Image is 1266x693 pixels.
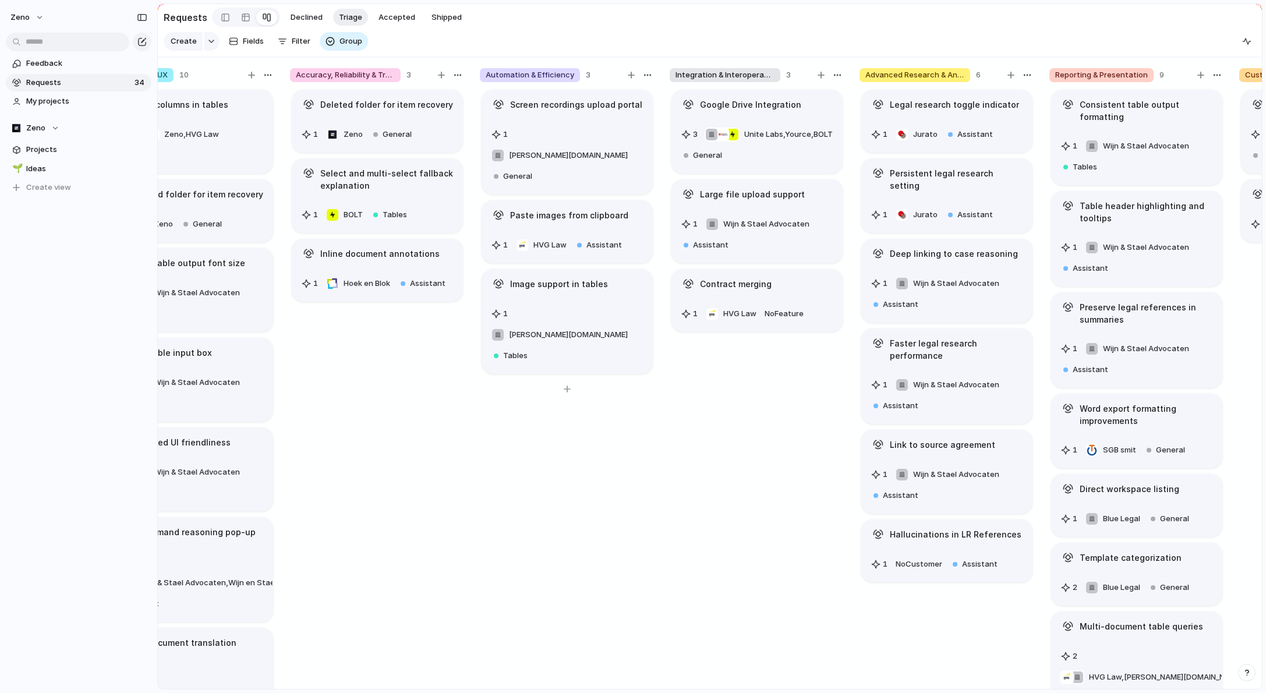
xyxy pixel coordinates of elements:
[503,239,508,251] span: 1
[1103,343,1189,355] span: Wijn & Stael Advocaten
[154,377,240,388] span: Wijn & Stael Advocaten
[344,278,390,289] span: Hoek en Blok
[489,125,511,144] button: 1
[489,346,533,365] button: Tables
[1051,191,1222,287] div: Table header highlighting and tooltips1Wijn & Stael AdvocatenAssistant
[723,218,809,230] span: Wijn & Stael Advocaten
[1073,364,1108,376] span: Assistant
[171,36,197,47] span: Create
[913,129,938,140] span: Jurato
[1080,551,1182,564] h1: Template categorization
[896,559,942,568] span: No Customer
[1080,620,1203,633] h1: Multi-document table queries
[130,98,228,111] h1: Move columns in tables
[1073,161,1097,173] span: Tables
[26,163,147,175] span: Ideas
[6,55,151,72] a: Feedback
[943,206,998,224] button: Assistant
[410,278,445,289] span: Assistant
[893,376,1002,394] button: Wijn & Stael Advocaten
[340,36,362,47] span: Group
[1080,98,1212,123] h1: Consistent table output formatting
[883,469,887,480] span: 1
[678,125,701,144] button: 3
[130,436,231,449] h1: Improved UI friendliness
[102,179,273,242] div: Deleted folder for item recoveryZenoGeneral
[861,239,1032,323] div: Deep linking to case reasoning1Wijn & Stael AdvocatenAssistant
[700,188,805,201] h1: Large file upload support
[913,379,999,391] span: Wijn & Stael Advocaten
[5,8,50,27] button: Zeno
[957,209,993,221] span: Assistant
[292,239,463,302] div: Inline document annotations1Hoek en BlokAssistant
[957,129,993,140] span: Assistant
[133,463,243,482] button: Wijn & Stael Advocaten
[1073,513,1077,525] span: 1
[1073,140,1077,152] span: 1
[510,278,608,291] h1: Image support in tables
[890,337,1023,362] h1: Faster legal research performance
[890,248,1018,260] h1: Deep linking to case reasoning
[693,239,729,251] span: Assistant
[164,10,207,24] h2: Requests
[868,465,890,484] button: 1
[333,9,368,26] button: Triage
[678,236,734,254] button: Assistant
[1058,238,1080,257] button: 1
[489,146,631,165] button: [PERSON_NAME][DOMAIN_NAME]
[368,206,412,224] button: Tables
[130,526,256,539] h1: On-demand reasoning pop-up
[890,98,1019,111] h1: Legal research toggle indicator
[1103,140,1189,152] span: Wijn & Stael Advocaten
[291,12,323,23] span: Declined
[344,129,363,140] span: Zeno
[6,74,151,91] a: Requests34
[762,305,807,323] button: NoFeature
[292,90,463,153] div: Deleted folder for item recovery1ZenoGeneral
[765,309,804,318] span: No Feature
[1073,263,1108,274] span: Assistant
[339,12,362,23] span: Triage
[1058,441,1080,459] button: 1
[893,274,1002,293] button: Wijn & Stael Advocaten
[102,248,273,332] div: Adjustable output font sizeWijn & Stael Advocaten
[723,308,756,320] span: HVG Law
[700,278,772,291] h1: Contract merging
[130,637,236,649] h1: Full document translation
[510,98,642,111] h1: Screen recordings upload portal
[292,158,463,233] div: Select and multi-select fallback explanation1BOLTTables
[135,77,147,89] span: 34
[320,248,440,260] h1: Inline document annotations
[323,274,393,293] button: Hoek en Blok
[482,90,653,195] div: Screen recordings upload portal1[PERSON_NAME][DOMAIN_NAME]General
[383,129,412,140] span: General
[373,9,421,26] button: Accepted
[861,328,1032,424] div: Faster legal research performance1Wijn & Stael AdvocatenAssistant
[243,36,264,47] span: Fields
[883,558,887,570] span: 1
[179,69,189,81] span: 10
[883,209,887,221] span: 1
[313,129,318,140] span: 1
[1103,444,1136,456] span: SGB smit
[703,215,812,234] button: Wijn & Stael Advocaten
[323,206,366,224] button: BOLT
[1080,483,1179,496] h1: Direct workspace listing
[102,90,273,174] div: Move columns in tablesZeno,HVG Law
[296,69,395,81] span: Accuracy, Reliability & Trust
[883,400,918,412] span: Assistant
[299,206,321,224] button: 1
[913,278,999,289] span: Wijn & Stael Advocaten
[395,274,451,293] button: Assistant
[510,209,628,222] h1: Paste images from clipboard
[12,162,20,175] div: 🌱
[1083,340,1192,358] button: Wijn & Stael Advocaten
[883,379,887,391] span: 1
[26,122,45,134] span: Zeno
[320,98,453,111] h1: Deleted folder for item recovery
[893,125,940,144] button: Jurato
[6,179,151,196] button: Create view
[509,150,628,161] span: [PERSON_NAME][DOMAIN_NAME]
[154,466,240,478] span: Wijn & Stael Advocaten
[883,278,887,289] span: 1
